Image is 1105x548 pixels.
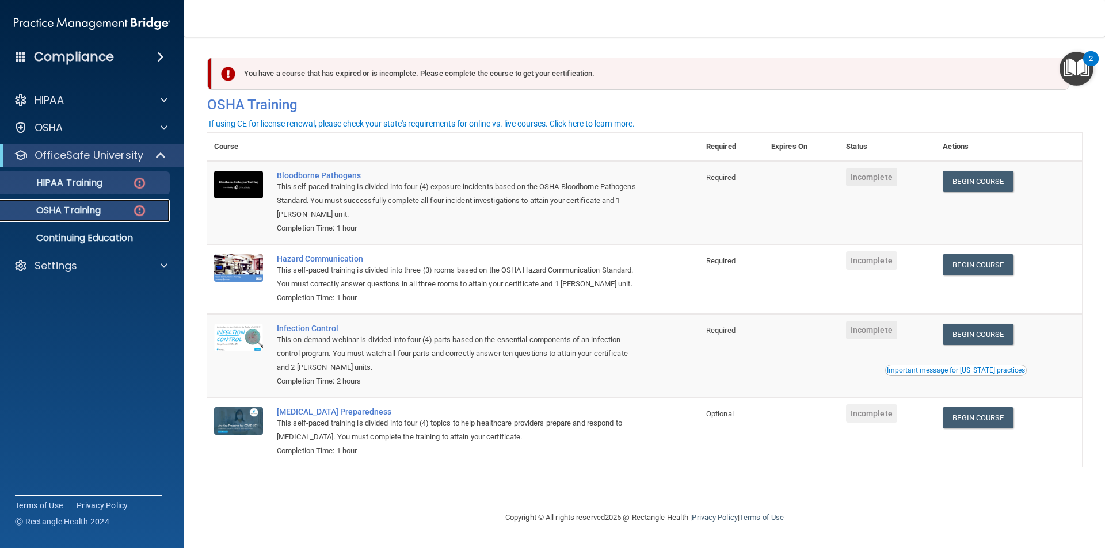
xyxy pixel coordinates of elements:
div: Completion Time: 1 hour [277,221,642,235]
a: Begin Course [943,171,1013,192]
div: 2 [1089,59,1093,74]
iframe: Drift Widget Chat Controller [1047,469,1091,512]
th: Actions [936,133,1082,161]
a: Bloodborne Pathogens [277,171,642,180]
div: This self-paced training is divided into four (4) exposure incidents based on the OSHA Bloodborne... [277,180,642,221]
div: If using CE for license renewal, please check your state's requirements for online vs. live cours... [209,120,635,128]
span: Optional [706,409,734,418]
a: Infection Control [277,324,642,333]
span: Required [706,173,736,182]
button: If using CE for license renewal, please check your state's requirements for online vs. live cours... [207,118,637,129]
p: OSHA Training [7,205,101,216]
p: Settings [35,259,77,273]
div: Completion Time: 2 hours [277,374,642,388]
a: Privacy Policy [77,500,128,511]
div: Completion Time: 1 hour [277,291,642,305]
img: danger-circle.6113f641.png [132,176,147,190]
a: Settings [14,259,167,273]
p: OfficeSafe University [35,148,143,162]
a: Begin Course [943,254,1013,275]
div: Completion Time: 1 hour [277,444,642,458]
div: You have a course that has expired or is incomplete. Please complete the course to get your certi... [212,58,1069,90]
div: This self-paced training is divided into three (3) rooms based on the OSHA Hazard Communication S... [277,263,642,291]
h4: Compliance [34,49,114,65]
a: Hazard Communication [277,254,642,263]
p: HIPAA Training [7,177,102,189]
th: Required [699,133,764,161]
button: Read this if you are a dental practitioner in the state of CA [885,365,1027,376]
a: Terms of Use [740,513,784,522]
span: Incomplete [846,168,897,186]
a: [MEDICAL_DATA] Preparedness [277,407,642,416]
button: Open Resource Center, 2 new notifications [1060,52,1093,86]
span: Incomplete [846,251,897,270]
span: Required [706,326,736,335]
span: Incomplete [846,404,897,423]
th: Status [839,133,936,161]
img: danger-circle.6113f641.png [132,204,147,218]
th: Expires On [764,133,839,161]
a: Begin Course [943,407,1013,428]
th: Course [207,133,270,161]
a: OSHA [14,121,167,135]
a: Privacy Policy [692,513,737,522]
div: Important message for [US_STATE] practices [887,367,1025,374]
img: exclamation-circle-solid-danger.72ef9ffc.png [221,67,235,81]
span: Incomplete [846,321,897,339]
h4: OSHA Training [207,97,1082,113]
div: This on-demand webinar is divided into four (4) parts based on the essential components of an inf... [277,333,642,374]
a: OfficeSafe University [14,148,167,162]
span: Ⓒ Rectangle Health 2024 [15,516,109,527]
p: Continuing Education [7,232,165,244]
div: This self-paced training is divided into four (4) topics to help healthcare providers prepare and... [277,416,642,444]
div: Copyright © All rights reserved 2025 @ Rectangle Health | | [435,499,855,536]
a: Begin Course [943,324,1013,345]
p: HIPAA [35,93,64,107]
a: HIPAA [14,93,167,107]
p: OSHA [35,121,63,135]
img: PMB logo [14,12,170,35]
a: Terms of Use [15,500,63,511]
span: Required [706,256,736,265]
